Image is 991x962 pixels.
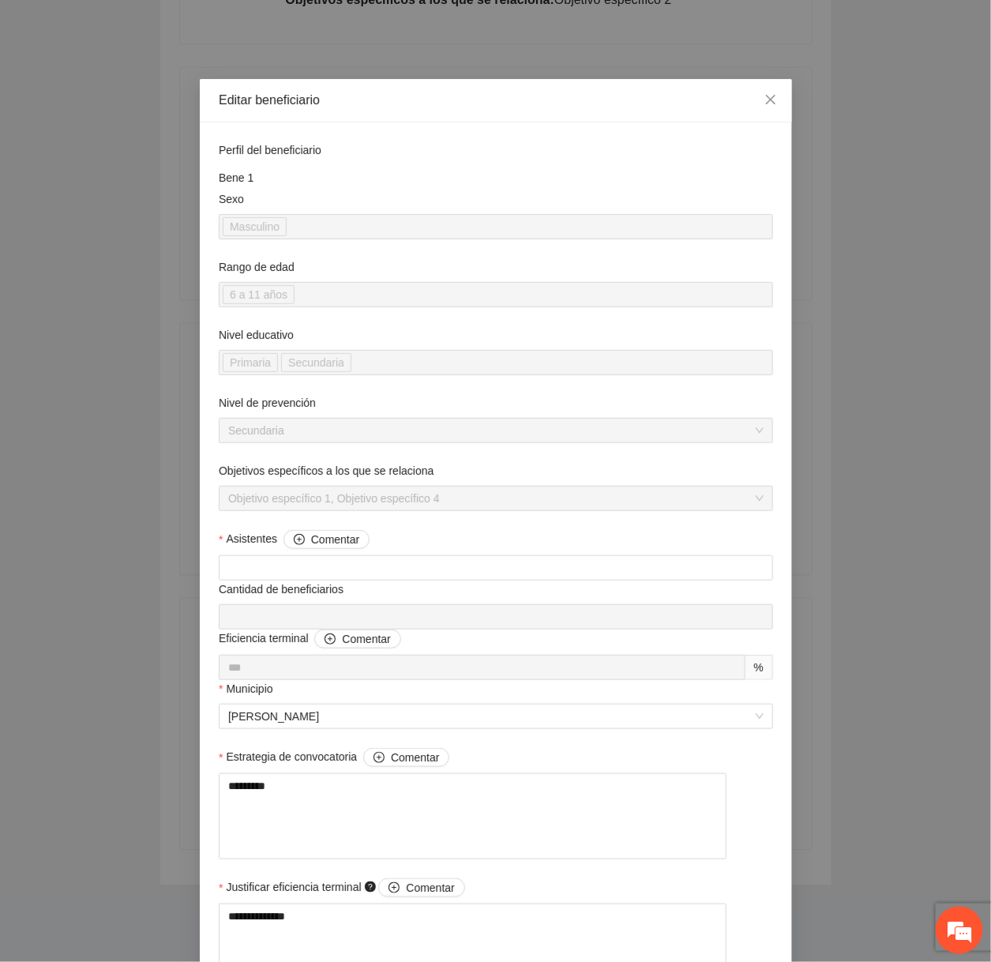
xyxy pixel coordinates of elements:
span: Allende [228,705,764,728]
div: Bene 1 [219,169,773,186]
div: % [745,655,772,680]
label: Municipio [219,680,273,697]
label: Nivel de prevención [219,394,316,411]
span: Cantidad de beneficiarios [219,581,350,598]
span: plus-circle [325,633,336,646]
span: Justificar eficiencia terminal [226,878,464,897]
label: Rango de edad [219,258,295,276]
label: Sexo [219,190,244,208]
label: Objetivos específicos a los que se relaciona [219,462,434,479]
span: Primaria [223,353,278,372]
span: Perfil del beneficiario [219,141,328,159]
span: Secundaria [288,354,344,371]
span: Masculino [230,218,280,235]
label: Nivel educativo [219,326,294,344]
span: Comentar [342,630,390,648]
span: plus-circle [374,752,385,765]
span: close [764,93,777,106]
button: Asistentes [283,530,369,549]
span: Primaria [230,354,271,371]
span: 6 a 11 años [223,285,295,304]
span: Objetivo específico 1, Objetivo específico 4 [228,487,764,510]
span: Comentar [406,879,454,896]
span: question-circle [364,881,375,892]
span: Estrategia de convocatoria [226,748,449,767]
span: Comentar [310,531,358,548]
span: Asistentes [226,530,370,549]
span: 6 a 11 años [230,286,287,303]
span: Secundaria [228,419,764,442]
button: Estrategia de convocatoria [363,748,449,767]
button: Justificar eficiencia terminal question-circle [378,878,464,897]
button: Eficiencia terminal [314,629,400,648]
span: plus-circle [389,882,400,895]
span: Masculino [223,217,287,236]
button: Close [749,79,792,122]
span: Comentar [391,749,439,766]
span: plus-circle [293,534,304,547]
span: Eficiencia terminal [219,629,401,648]
span: Secundaria [281,353,351,372]
div: Editar beneficiario [219,92,773,109]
